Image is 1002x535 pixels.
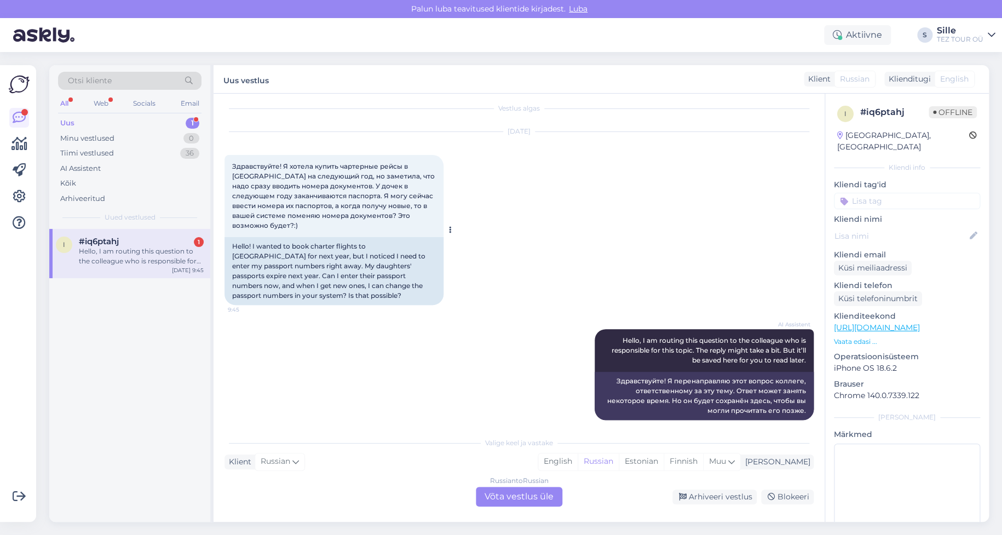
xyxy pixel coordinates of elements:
[228,306,269,314] span: 9:45
[131,96,158,111] div: Socials
[224,456,251,468] div: Klient
[709,456,726,466] span: Muu
[58,96,71,111] div: All
[224,438,814,448] div: Valige keel ja vastake
[91,96,111,111] div: Web
[860,106,929,119] div: # iq6ptahj
[834,163,980,172] div: Kliendi info
[834,280,980,291] p: Kliendi telefon
[834,291,922,306] div: Küsi telefoninumbrit
[68,75,112,87] span: Otsi kliente
[834,249,980,261] p: Kliendi email
[224,237,444,305] div: Hello! I wanted to book charter flights to [GEOGRAPHIC_DATA] for next year, but I noticed I need ...
[60,178,76,189] div: Kõik
[741,456,810,468] div: [PERSON_NAME]
[834,310,980,322] p: Klienditeekond
[60,163,101,174] div: AI Assistent
[490,476,549,486] div: Russian to Russian
[834,230,968,242] input: Lisa nimi
[60,148,114,159] div: Tiimi vestlused
[937,26,995,44] a: SilleTEZ TOUR OÜ
[834,323,920,332] a: [URL][DOMAIN_NAME]
[834,363,980,374] p: iPhone OS 18.6.2
[612,336,808,364] span: Hello, I am routing this question to the colleague who is responsible for this topic. The reply m...
[63,240,65,249] span: i
[834,193,980,209] input: Lisa tag
[619,453,664,470] div: Estonian
[929,106,977,118] span: Offline
[834,351,980,363] p: Operatsioonisüsteem
[183,133,199,144] div: 0
[672,490,757,504] div: Arhiveeri vestlus
[834,412,980,422] div: [PERSON_NAME]
[937,26,983,35] div: Sille
[761,490,814,504] div: Blokeeri
[884,73,931,85] div: Klienditugi
[223,72,269,87] label: Uus vestlus
[824,25,891,45] div: Aktiivne
[261,456,290,468] span: Russian
[186,118,199,129] div: 1
[834,429,980,440] p: Märkmed
[595,372,814,420] div: Здравствуйте! Я перенаправляю этот вопрос коллеге, ответственному за эту тему. Ответ может занять...
[232,162,436,229] span: Здравствуйте! Я хотела купить чартерные рейсы в [GEOGRAPHIC_DATA] на следующий год, но заметила, ...
[9,74,30,95] img: Askly Logo
[60,118,74,129] div: Uus
[79,237,119,246] span: #iq6ptahj
[840,73,869,85] span: Russian
[105,212,156,222] span: Uued vestlused
[178,96,201,111] div: Email
[180,148,199,159] div: 36
[937,35,983,44] div: TEZ TOUR OÜ
[917,27,932,43] div: S
[834,214,980,225] p: Kliendi nimi
[769,320,810,329] span: AI Assistent
[79,246,204,266] div: Hello, I am routing this question to the colleague who is responsible for this topic. The reply m...
[769,421,810,429] span: 9:45
[60,193,105,204] div: Arhiveeritud
[224,103,814,113] div: Vestlus algas
[834,378,980,390] p: Brauser
[834,337,980,347] p: Vaata edasi ...
[834,261,912,275] div: Küsi meiliaadressi
[834,179,980,191] p: Kliendi tag'id
[804,73,831,85] div: Klient
[940,73,969,85] span: English
[538,453,578,470] div: English
[566,4,591,14] span: Luba
[578,453,619,470] div: Russian
[834,390,980,401] p: Chrome 140.0.7339.122
[194,237,204,247] div: 1
[844,110,846,118] span: i
[224,126,814,136] div: [DATE]
[60,133,114,144] div: Minu vestlused
[664,453,703,470] div: Finnish
[172,266,204,274] div: [DATE] 9:45
[476,487,562,507] div: Võta vestlus üle
[837,130,969,153] div: [GEOGRAPHIC_DATA], [GEOGRAPHIC_DATA]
